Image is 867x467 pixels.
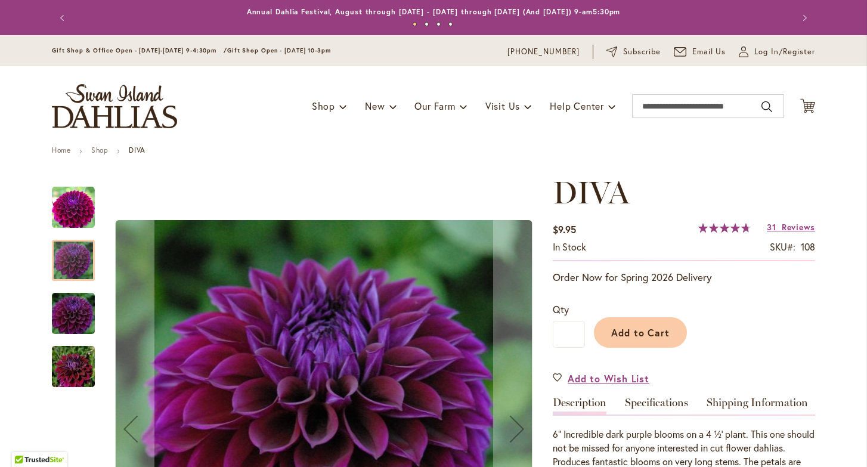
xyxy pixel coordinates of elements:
[594,317,687,348] button: Add to Cart
[553,270,815,284] p: Order Now for Spring 2026 Delivery
[52,175,107,228] div: Diva
[52,228,107,281] div: Diva
[485,100,520,112] span: Visit Us
[553,303,569,316] span: Qty
[625,397,688,415] a: Specifications
[52,146,70,154] a: Home
[767,221,815,233] a: 31 Reviews
[30,285,116,342] img: Diva
[425,22,429,26] button: 2 of 4
[550,100,604,112] span: Help Center
[413,22,417,26] button: 1 of 4
[801,240,815,254] div: 108
[91,146,108,154] a: Shop
[247,7,621,16] a: Annual Dahlia Festival, August through [DATE] - [DATE] through [DATE] (And [DATE]) 9-am5:30pm
[129,146,145,154] strong: DIVA
[52,334,95,387] div: Diva
[312,100,335,112] span: Shop
[436,22,441,26] button: 3 of 4
[698,223,751,233] div: 95%
[791,6,815,30] button: Next
[553,223,576,236] span: $9.95
[52,186,95,229] img: Diva
[553,397,606,415] a: Description
[623,46,661,58] span: Subscribe
[568,372,649,385] span: Add to Wish List
[507,46,580,58] a: [PHONE_NUMBER]
[770,240,795,253] strong: SKU
[692,46,726,58] span: Email Us
[754,46,815,58] span: Log In/Register
[227,47,331,54] span: Gift Shop Open - [DATE] 10-3pm
[674,46,726,58] a: Email Us
[739,46,815,58] a: Log In/Register
[553,174,629,211] span: DIVA
[52,281,107,334] div: Diva
[553,240,586,254] div: Availability
[782,221,815,233] span: Reviews
[414,100,455,112] span: Our Farm
[611,326,670,339] span: Add to Cart
[52,47,227,54] span: Gift Shop & Office Open - [DATE]-[DATE] 9-4:30pm /
[553,372,649,385] a: Add to Wish List
[365,100,385,112] span: New
[553,240,586,253] span: In stock
[606,46,661,58] a: Subscribe
[448,22,453,26] button: 4 of 4
[30,338,116,395] img: Diva
[707,397,808,415] a: Shipping Information
[52,84,177,128] a: store logo
[52,6,76,30] button: Previous
[767,221,776,233] span: 31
